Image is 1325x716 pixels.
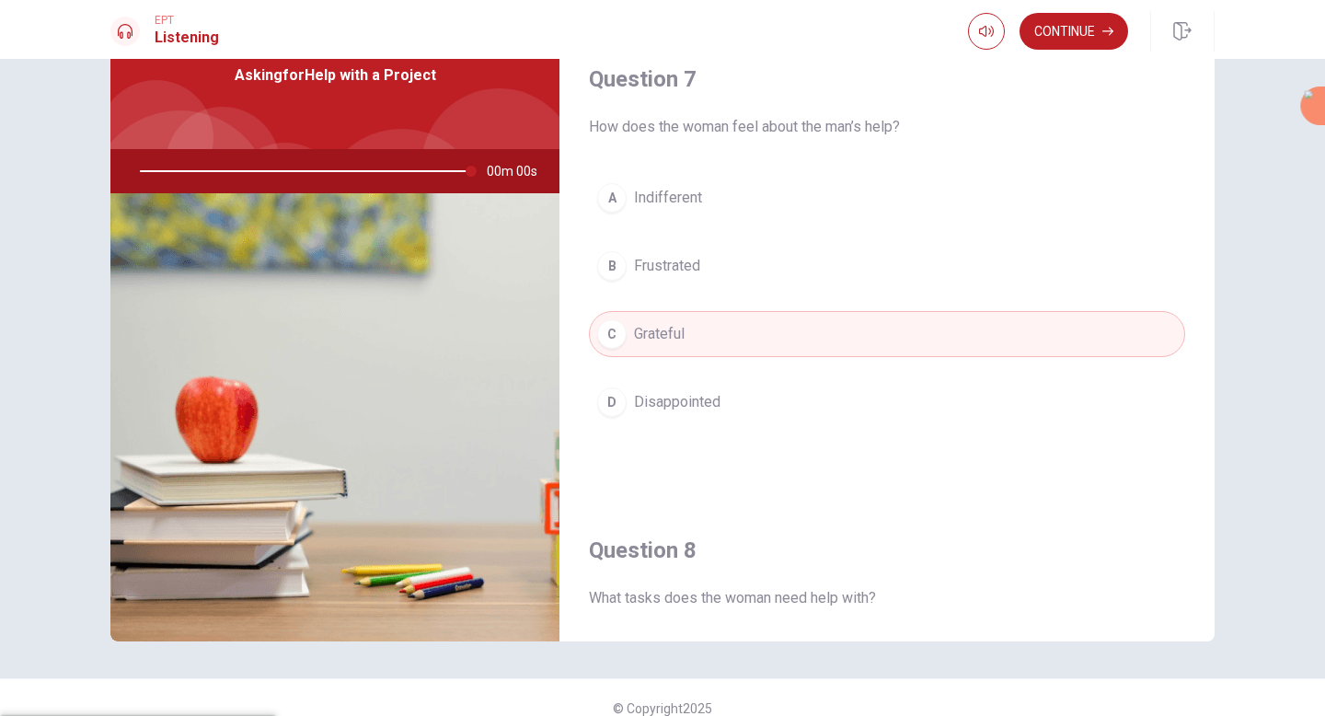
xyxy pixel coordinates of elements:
[155,14,219,27] span: EPT
[634,255,700,277] span: Frustrated
[597,183,627,213] div: A
[589,116,1185,138] span: How does the woman feel about the man’s help?
[613,701,712,716] span: © Copyright 2025
[1020,13,1128,50] button: Continue
[634,323,685,345] span: Grateful
[589,379,1185,425] button: DDisappointed
[589,311,1185,357] button: CGrateful
[589,175,1185,221] button: AIndifferent
[110,193,559,641] img: Asking for Help with a Project
[282,66,305,84] bvtag: for
[597,319,627,349] div: C
[155,27,219,49] h1: Listening
[487,149,552,193] span: 00m 00s
[589,536,1185,565] h4: Question 8
[597,251,627,281] div: B
[589,64,1185,94] h4: Question 7
[589,243,1185,289] button: BFrustrated
[634,391,720,413] span: Disappointed
[589,587,1185,609] span: What tasks does the woman need help with?
[634,187,702,209] span: Indifferent
[235,64,436,87] span: Asking Help with a Project
[597,387,627,417] div: D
